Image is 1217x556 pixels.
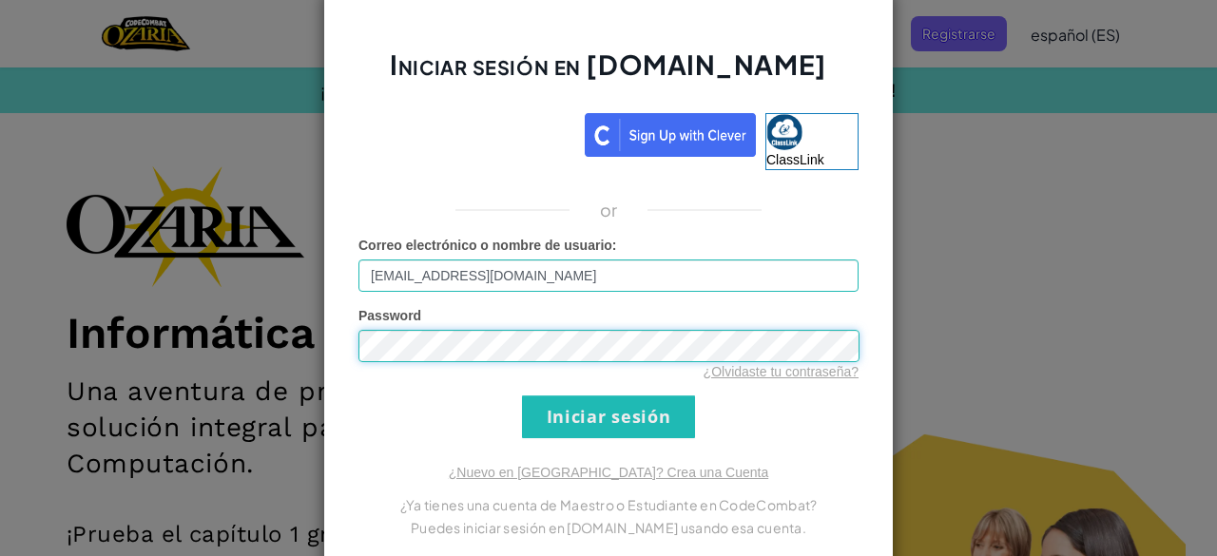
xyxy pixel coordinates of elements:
[358,236,617,255] label: :
[358,516,859,539] p: Puedes iniciar sesión en [DOMAIN_NAME] usando esa cuenta.
[585,113,756,157] img: clever_sso_button@2x.png
[600,199,618,221] p: or
[349,111,585,153] iframe: Sign in with Google Button
[522,395,695,438] input: Iniciar sesión
[358,493,859,516] p: ¿Ya tienes una cuenta de Maestro o Estudiante en CodeCombat?
[449,465,768,480] a: ¿Nuevo en [GEOGRAPHIC_DATA]? Crea una Cuenta
[358,308,421,323] span: Password
[704,364,859,379] a: ¿Olvidaste tu contraseña?
[358,47,859,102] h2: Iniciar sesión en [DOMAIN_NAME]
[766,152,824,167] span: ClassLink
[358,238,612,253] span: Correo electrónico o nombre de usuario
[766,114,802,150] img: classlink-logo-small.png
